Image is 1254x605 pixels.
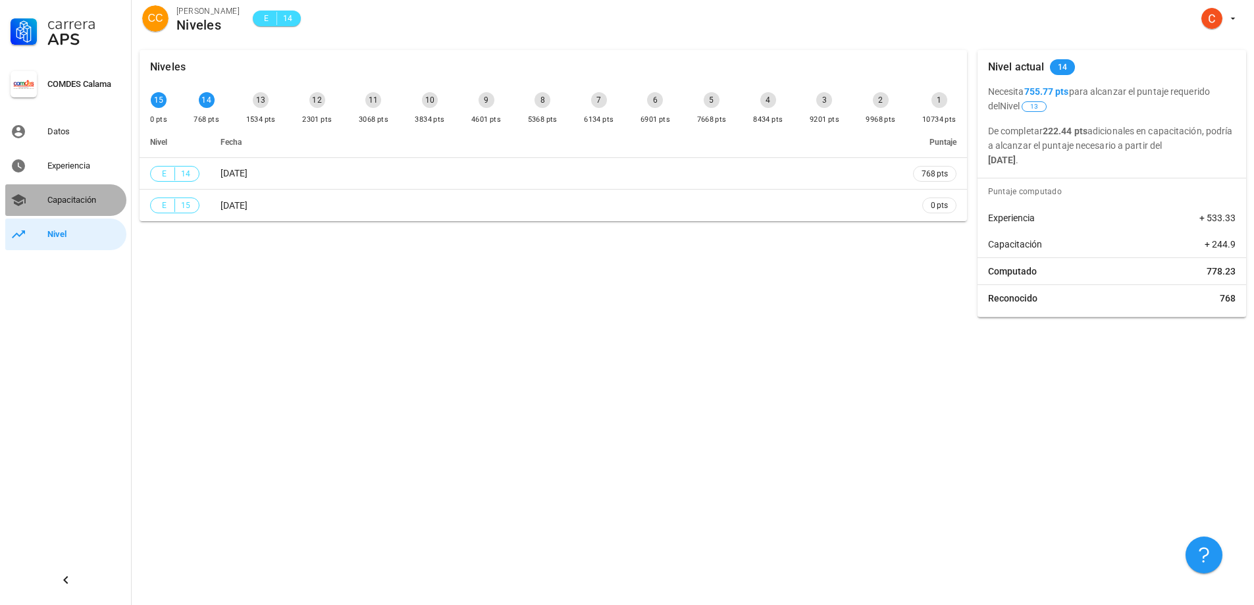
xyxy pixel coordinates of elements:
[873,92,889,108] div: 2
[142,5,169,32] div: avatar
[302,113,332,126] div: 2301 pts
[47,32,121,47] div: APS
[147,5,163,32] span: CC
[479,92,494,108] div: 9
[47,229,121,240] div: Nivel
[1205,238,1236,251] span: + 244.9
[415,113,444,126] div: 3834 pts
[1030,102,1038,111] span: 13
[150,50,186,84] div: Niveles
[194,113,219,126] div: 768 pts
[282,12,293,25] span: 14
[922,113,956,126] div: 10734 pts
[246,113,276,126] div: 1534 pts
[47,161,121,171] div: Experiencia
[647,92,663,108] div: 6
[199,92,215,108] div: 14
[1058,59,1068,75] span: 14
[1024,86,1069,97] b: 755.77 pts
[988,265,1037,278] span: Computado
[931,92,947,108] div: 1
[253,92,269,108] div: 13
[221,200,248,211] span: [DATE]
[760,92,776,108] div: 4
[47,195,121,205] div: Capacitación
[261,12,271,25] span: E
[150,113,167,126] div: 0 pts
[47,16,121,32] div: Carrera
[591,92,607,108] div: 7
[180,199,191,212] span: 15
[988,155,1016,165] b: [DATE]
[697,113,727,126] div: 7668 pts
[47,126,121,137] div: Datos
[309,92,325,108] div: 12
[359,113,388,126] div: 3068 pts
[1043,126,1087,136] b: 222.44 pts
[535,92,550,108] div: 8
[929,138,956,147] span: Puntaje
[365,92,381,108] div: 11
[176,5,240,18] div: [PERSON_NAME]
[1220,292,1236,305] span: 768
[221,138,242,147] span: Fecha
[151,92,167,108] div: 15
[422,92,438,108] div: 10
[922,167,948,180] span: 768 pts
[988,124,1236,167] p: De completar adicionales en capacitación, podría a alcanzar el puntaje necesario a partir del .
[140,126,210,158] th: Nivel
[931,199,948,212] span: 0 pts
[584,113,614,126] div: 6134 pts
[866,113,895,126] div: 9968 pts
[810,113,839,126] div: 9201 pts
[221,168,248,178] span: [DATE]
[47,79,121,90] div: COMDES Calama
[988,292,1037,305] span: Reconocido
[180,167,191,180] span: 14
[5,150,126,182] a: Experiencia
[5,184,126,216] a: Capacitación
[988,84,1236,113] p: Necesita para alcanzar el puntaje requerido del
[159,167,169,180] span: E
[1000,101,1048,111] span: Nivel
[471,113,501,126] div: 4601 pts
[816,92,832,108] div: 3
[1201,8,1222,29] div: avatar
[988,50,1045,84] div: Nivel actual
[150,138,167,147] span: Nivel
[1207,265,1236,278] span: 778.23
[704,92,719,108] div: 5
[640,113,670,126] div: 6901 pts
[753,113,783,126] div: 8434 pts
[988,211,1035,224] span: Experiencia
[159,199,169,212] span: E
[983,178,1246,205] div: Puntaje computado
[5,116,126,147] a: Datos
[5,219,126,250] a: Nivel
[1199,211,1236,224] span: + 533.33
[210,126,902,158] th: Fecha
[528,113,558,126] div: 5368 pts
[988,238,1042,251] span: Capacitación
[902,126,967,158] th: Puntaje
[176,18,240,32] div: Niveles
